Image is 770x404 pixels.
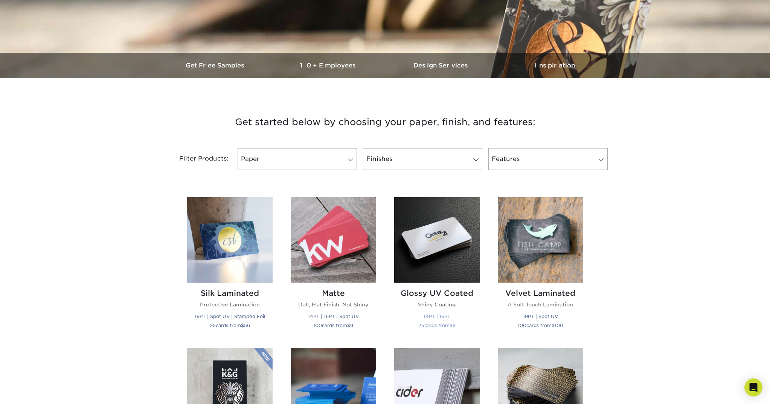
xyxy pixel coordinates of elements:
span: 9 [453,323,456,328]
h3: 10+ Employees [272,62,385,69]
a: Glossy UV Coated Business Cards Glossy UV Coated Shiny Coating 14PT | 16PT 25cards from$9 [394,197,480,338]
small: cards from [210,323,250,328]
a: Finishes [363,148,482,170]
a: Matte Business Cards Matte Dull, Flat Finish, Not Shiny 14PT | 16PT | Spot UV 100cards from$9 [291,197,376,338]
h3: Inspiration [498,62,611,69]
h2: Silk Laminated [187,289,273,298]
p: Shiny Coating [394,301,480,308]
a: Design Services [385,53,498,78]
img: New Product [254,348,273,370]
small: cards from [418,323,456,328]
small: cards from [518,323,563,328]
span: $ [450,323,453,328]
a: Velvet Laminated Business Cards Velvet Laminated A Soft Touch Lamination 19PT | Spot UV 100cards ... [498,197,583,338]
a: Silk Laminated Business Cards Silk Laminated Protective Lamination 19PT | Spot UV | Stamped Foil ... [187,197,273,338]
span: 100 [555,323,563,328]
a: Paper [238,148,357,170]
small: 19PT | Spot UV [523,314,558,319]
p: Protective Lamination [187,301,273,308]
img: Matte Business Cards [291,197,376,283]
span: $ [552,323,555,328]
h2: Velvet Laminated [498,289,583,298]
span: 25 [418,323,424,328]
h3: Get Free Samples [159,62,272,69]
h3: Design Services [385,62,498,69]
small: cards from [313,323,353,328]
img: Velvet Laminated Business Cards [498,197,583,283]
span: 100 [313,323,322,328]
p: Dull, Flat Finish, Not Shiny [291,301,376,308]
span: $ [347,323,350,328]
span: 25 [210,323,216,328]
span: $ [241,323,244,328]
a: Inspiration [498,53,611,78]
span: 100 [518,323,526,328]
small: 19PT | Spot UV | Stamped Foil [195,314,265,319]
h3: Get started below by choosing your paper, finish, and features: [165,105,605,139]
a: 10+ Employees [272,53,385,78]
div: Open Intercom Messenger [744,378,762,396]
h2: Glossy UV Coated [394,289,480,298]
small: 14PT | 16PT | Spot UV [308,314,359,319]
img: Silk Laminated Business Cards [187,197,273,283]
div: Filter Products: [159,148,235,170]
p: A Soft Touch Lamination [498,301,583,308]
h2: Matte [291,289,376,298]
span: 56 [244,323,250,328]
small: 14PT | 16PT [424,314,450,319]
a: Get Free Samples [159,53,272,78]
img: Glossy UV Coated Business Cards [394,197,480,283]
span: 9 [350,323,353,328]
a: Features [488,148,608,170]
